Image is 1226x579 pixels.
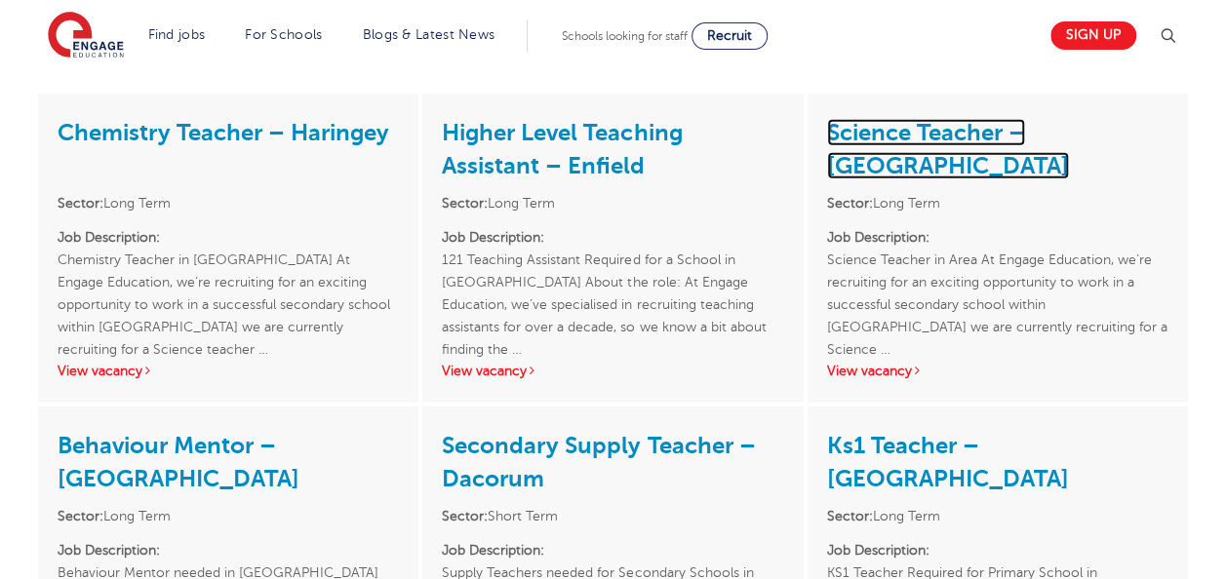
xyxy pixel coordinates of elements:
[827,230,929,245] strong: Job Description:
[58,543,160,558] strong: Job Description:
[442,196,488,211] strong: Sector:
[58,432,299,492] a: Behaviour Mentor – [GEOGRAPHIC_DATA]
[827,509,873,523] strong: Sector:
[442,505,783,527] li: Short Term
[442,226,783,338] p: 121 Teaching Assistant Required for a School in [GEOGRAPHIC_DATA] About the role: At Engage Educa...
[48,12,124,60] img: Engage Education
[58,505,399,527] li: Long Term
[827,196,873,211] strong: Sector:
[827,505,1168,527] li: Long Term
[692,22,768,50] a: Recruit
[442,230,544,245] strong: Job Description:
[827,543,929,558] strong: Job Description:
[58,196,103,211] strong: Sector:
[58,230,160,245] strong: Job Description:
[562,29,688,43] span: Schools looking for staff
[442,119,682,179] a: Higher Level Teaching Assistant – Enfield
[1050,21,1136,50] a: Sign up
[58,226,399,338] p: Chemistry Teacher in [GEOGRAPHIC_DATA] At Engage Education, we’re recruiting for an exciting oppo...
[442,432,755,492] a: Secondary Supply Teacher – Dacorum
[827,119,1069,179] a: Science Teacher – [GEOGRAPHIC_DATA]
[58,119,389,146] a: Chemistry Teacher – Haringey
[58,364,153,378] a: View vacancy
[442,364,537,378] a: View vacancy
[827,226,1168,338] p: Science Teacher in Area At Engage Education, we’re recruiting for an exciting opportunity to work...
[707,28,752,43] span: Recruit
[827,192,1168,214] li: Long Term
[442,509,488,523] strong: Sector:
[58,509,103,523] strong: Sector:
[827,432,1069,492] a: Ks1 Teacher – [GEOGRAPHIC_DATA]
[363,27,495,42] a: Blogs & Latest News
[58,192,399,214] li: Long Term
[442,543,544,558] strong: Job Description:
[442,192,783,214] li: Long Term
[827,364,923,378] a: View vacancy
[245,27,322,42] a: For Schools
[148,27,206,42] a: Find jobs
